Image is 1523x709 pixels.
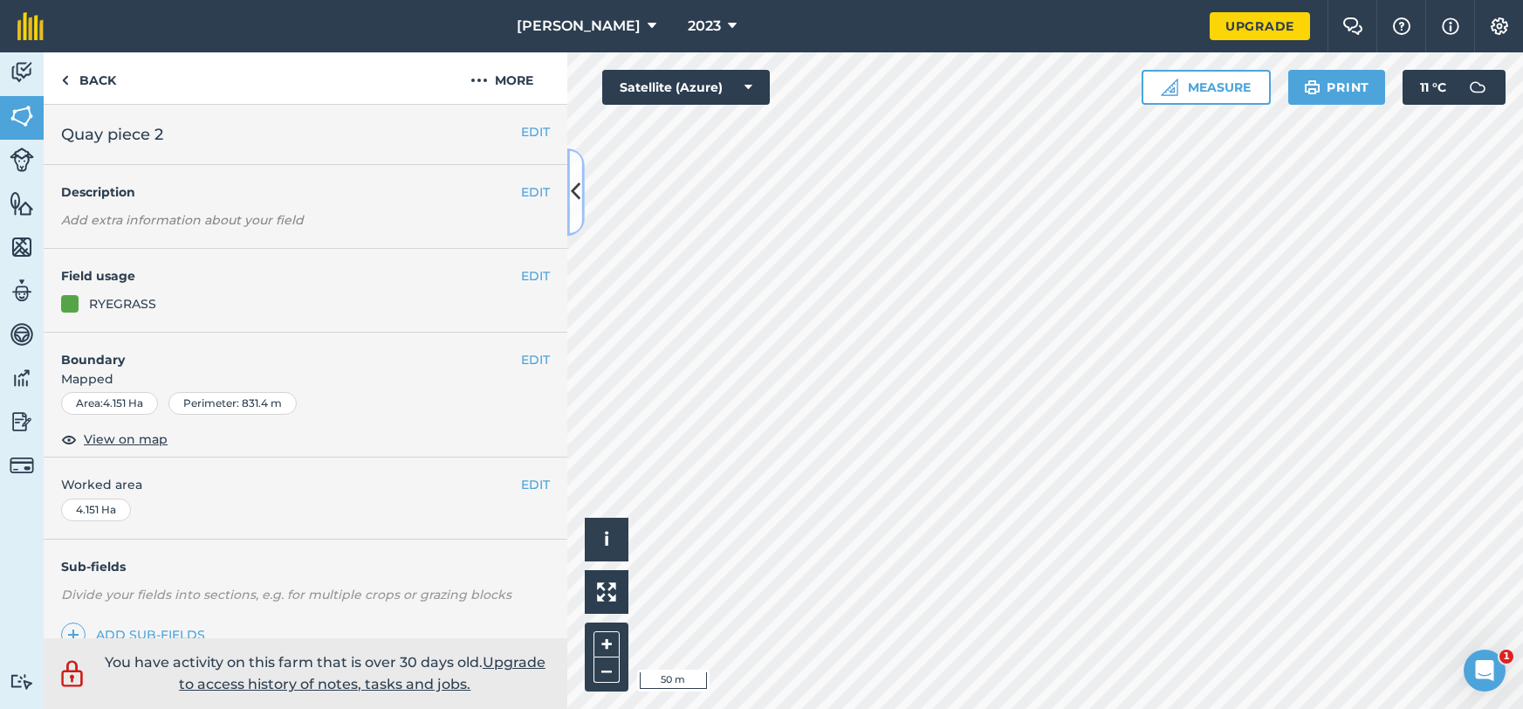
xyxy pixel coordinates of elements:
h4: Description [61,182,550,202]
button: + [593,631,620,657]
a: Upgrade [1210,12,1310,40]
button: EDIT [521,266,550,286]
img: fieldmargin Logo [17,12,44,40]
button: 11 °C [1403,70,1506,105]
span: View on map [84,430,168,449]
button: EDIT [521,182,550,202]
span: i [604,528,609,550]
img: svg+xml;base64,PD94bWwgdmVyc2lvbj0iMS4wIiBlbmNvZGluZz0idXRmLTgiPz4KPCEtLSBHZW5lcmF0b3I6IEFkb2JlIE... [10,148,34,172]
div: Perimeter : 831.4 m [168,392,297,415]
button: EDIT [521,350,550,369]
em: Divide your fields into sections, e.g. for multiple crops or grazing blocks [61,587,511,602]
img: svg+xml;base64,PHN2ZyB4bWxucz0iaHR0cDovL3d3dy53My5vcmcvMjAwMC9zdmciIHdpZHRoPSIxNCIgaGVpZ2h0PSIyNC... [67,624,79,645]
img: svg+xml;base64,PD94bWwgdmVyc2lvbj0iMS4wIiBlbmNvZGluZz0idXRmLTgiPz4KPCEtLSBHZW5lcmF0b3I6IEFkb2JlIE... [10,365,34,391]
button: EDIT [521,475,550,494]
h4: Sub-fields [44,557,567,576]
img: svg+xml;base64,PD94bWwgdmVyc2lvbj0iMS4wIiBlbmNvZGluZz0idXRmLTgiPz4KPCEtLSBHZW5lcmF0b3I6IEFkb2JlIE... [10,673,34,690]
img: svg+xml;base64,PHN2ZyB4bWxucz0iaHR0cDovL3d3dy53My5vcmcvMjAwMC9zdmciIHdpZHRoPSIyMCIgaGVpZ2h0PSIyNC... [470,70,488,91]
button: More [436,52,567,104]
span: 11 ° C [1420,70,1446,105]
button: i [585,518,628,561]
img: svg+xml;base64,PHN2ZyB4bWxucz0iaHR0cDovL3d3dy53My5vcmcvMjAwMC9zdmciIHdpZHRoPSI1NiIgaGVpZ2h0PSI2MC... [10,190,34,217]
img: svg+xml;base64,PD94bWwgdmVyc2lvbj0iMS4wIiBlbmNvZGluZz0idXRmLTgiPz4KPCEtLSBHZW5lcmF0b3I6IEFkb2JlIE... [10,278,34,304]
p: You have activity on this farm that is over 30 days old. [96,651,554,696]
img: Two speech bubbles overlapping with the left bubble in the forefront [1342,17,1363,35]
iframe: Intercom live chat [1464,650,1506,692]
button: EDIT [521,122,550,141]
img: svg+xml;base64,PD94bWwgdmVyc2lvbj0iMS4wIiBlbmNvZGluZz0idXRmLTgiPz4KPCEtLSBHZW5lcmF0b3I6IEFkb2JlIE... [57,657,87,690]
button: View on map [61,429,168,450]
div: RYEGRASS [89,294,156,313]
img: svg+xml;base64,PHN2ZyB4bWxucz0iaHR0cDovL3d3dy53My5vcmcvMjAwMC9zdmciIHdpZHRoPSI1NiIgaGVpZ2h0PSI2MC... [10,103,34,129]
h4: Field usage [61,266,521,286]
button: Print [1288,70,1386,105]
span: 2023 [688,16,721,37]
img: Four arrows, one pointing top left, one top right, one bottom right and the last bottom left [597,582,616,602]
button: Satellite (Azure) [602,70,770,105]
img: svg+xml;base64,PD94bWwgdmVyc2lvbj0iMS4wIiBlbmNvZGluZz0idXRmLTgiPz4KPCEtLSBHZW5lcmF0b3I6IEFkb2JlIE... [1460,70,1495,105]
img: svg+xml;base64,PD94bWwgdmVyc2lvbj0iMS4wIiBlbmNvZGluZz0idXRmLTgiPz4KPCEtLSBHZW5lcmF0b3I6IEFkb2JlIE... [10,321,34,348]
span: Quay piece 2 [61,122,163,147]
span: Mapped [44,369,567,389]
img: A question mark icon [1391,17,1412,35]
div: Area : 4.151 Ha [61,392,158,415]
h4: Boundary [44,333,521,369]
img: svg+xml;base64,PHN2ZyB4bWxucz0iaHR0cDovL3d3dy53My5vcmcvMjAwMC9zdmciIHdpZHRoPSIxOSIgaGVpZ2h0PSIyNC... [1304,77,1321,98]
img: svg+xml;base64,PD94bWwgdmVyc2lvbj0iMS4wIiBlbmNvZGluZz0idXRmLTgiPz4KPCEtLSBHZW5lcmF0b3I6IEFkb2JlIE... [10,59,34,86]
span: Worked area [61,475,550,494]
img: Ruler icon [1161,79,1178,96]
img: svg+xml;base64,PHN2ZyB4bWxucz0iaHR0cDovL3d3dy53My5vcmcvMjAwMC9zdmciIHdpZHRoPSI5IiBoZWlnaHQ9IjI0Ii... [61,70,69,91]
img: svg+xml;base64,PHN2ZyB4bWxucz0iaHR0cDovL3d3dy53My5vcmcvMjAwMC9zdmciIHdpZHRoPSI1NiIgaGVpZ2h0PSI2MC... [10,234,34,260]
span: 1 [1499,650,1513,664]
button: – [593,657,620,683]
button: Measure [1142,70,1271,105]
a: Add sub-fields [61,623,212,647]
div: 4.151 Ha [61,499,131,521]
img: svg+xml;base64,PHN2ZyB4bWxucz0iaHR0cDovL3d3dy53My5vcmcvMjAwMC9zdmciIHdpZHRoPSIxOCIgaGVpZ2h0PSIyNC... [61,429,77,450]
img: svg+xml;base64,PHN2ZyB4bWxucz0iaHR0cDovL3d3dy53My5vcmcvMjAwMC9zdmciIHdpZHRoPSIxNyIgaGVpZ2h0PSIxNy... [1442,16,1459,37]
img: svg+xml;base64,PD94bWwgdmVyc2lvbj0iMS4wIiBlbmNvZGluZz0idXRmLTgiPz4KPCEtLSBHZW5lcmF0b3I6IEFkb2JlIE... [10,453,34,478]
a: Back [44,52,134,104]
img: svg+xml;base64,PD94bWwgdmVyc2lvbj0iMS4wIiBlbmNvZGluZz0idXRmLTgiPz4KPCEtLSBHZW5lcmF0b3I6IEFkb2JlIE... [10,409,34,435]
img: A cog icon [1489,17,1510,35]
em: Add extra information about your field [61,212,304,228]
span: [PERSON_NAME] [517,16,641,37]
